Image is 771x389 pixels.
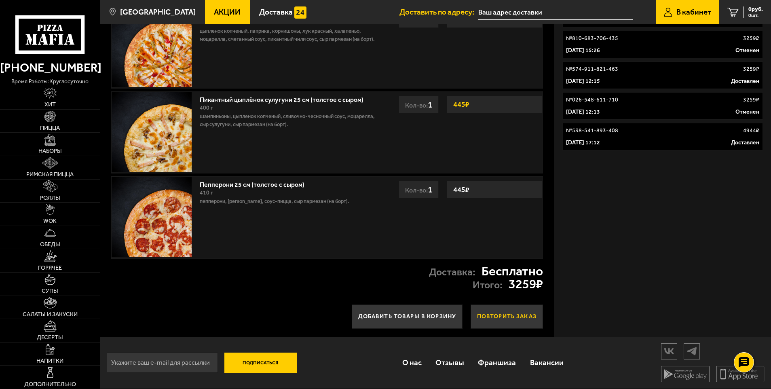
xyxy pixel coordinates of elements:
[748,6,763,12] span: 0 руб.
[200,112,376,129] p: шампиньоны, цыпленок копченый, сливочно-чесночный соус, моцарелла, сыр сулугуни, сыр пармезан (на...
[43,218,57,224] span: WOK
[26,172,74,178] span: Римская пицца
[748,13,763,18] span: 0 шт.
[37,335,63,340] span: Десерты
[743,65,759,73] p: 3259 ₽
[473,280,503,290] p: Итого:
[743,96,759,104] p: 3259 ₽
[478,5,632,20] span: Заставская улица, 22к2
[735,108,759,116] p: Отменен
[428,99,432,110] span: 1
[395,349,429,376] a: О нас
[478,5,632,20] input: Ваш адрес доставки
[566,65,618,73] p: № 574-911-821-463
[214,8,241,16] span: Акции
[200,189,213,196] span: 410 г
[428,184,432,194] span: 1
[44,102,56,108] span: Хит
[731,77,759,85] p: Доставлен
[562,92,763,120] a: №026-548-611-7103259₽[DATE] 12:13Отменен
[482,265,543,278] strong: Бесплатно
[566,47,600,55] p: [DATE] 15:26
[676,8,711,16] span: В кабинет
[200,27,376,43] p: цыпленок копченый, паприка, корнишоны, лук красный, халапеньо, моцарелла, сметанный соус, пикантн...
[471,349,523,376] a: Франшиза
[523,349,570,376] a: Вакансии
[399,96,439,113] div: Кол-во:
[399,8,478,16] span: Доставить по адресу:
[743,34,759,42] p: 3259 ₽
[566,96,618,104] p: № 026-548-611-710
[352,304,463,329] button: Добавить товары в корзину
[38,148,62,154] span: Наборы
[40,242,60,247] span: Обеды
[120,8,196,16] span: [GEOGRAPHIC_DATA]
[451,97,471,112] strong: 445 ₽
[735,47,759,55] p: Отменен
[684,344,699,358] img: tg
[42,288,58,294] span: Супы
[38,265,62,271] span: Горячее
[562,31,763,58] a: №810-683-706-4353259₽[DATE] 15:26Отменен
[40,125,60,131] span: Пицца
[566,139,600,147] p: [DATE] 17:12
[562,61,763,89] a: №574-911-821-4633259₽[DATE] 12:15Доставлен
[399,181,439,198] div: Кол-во:
[566,34,618,42] p: № 810-683-706-435
[566,77,600,85] p: [DATE] 12:15
[566,127,618,135] p: № 538-541-893-408
[509,278,543,291] strong: 3259 ₽
[24,382,76,387] span: Дополнительно
[40,195,60,201] span: Роллы
[224,353,297,373] button: Подписаться
[731,139,759,147] p: Доставлен
[471,304,543,329] button: Повторить заказ
[429,267,475,277] p: Доставка:
[429,349,471,376] a: Отзывы
[23,312,78,317] span: Салаты и закуски
[259,8,293,16] span: Доставка
[451,182,471,197] strong: 445 ₽
[200,178,313,188] a: Пепперони 25 см (толстое с сыром)
[107,353,218,373] input: Укажите ваш e-mail для рассылки
[743,127,759,135] p: 4944 ₽
[294,6,306,19] img: 15daf4d41897b9f0e9f617042186c801.svg
[200,104,213,111] span: 400 г
[200,93,372,104] a: Пикантный цыплёнок сулугуни 25 см (толстое с сыром)
[566,108,600,116] p: [DATE] 12:13
[562,123,763,150] a: №538-541-893-4084944₽[DATE] 17:12Доставлен
[200,197,376,205] p: пепперони, [PERSON_NAME], соус-пицца, сыр пармезан (на борт).
[36,358,63,364] span: Напитки
[661,344,677,358] img: vk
